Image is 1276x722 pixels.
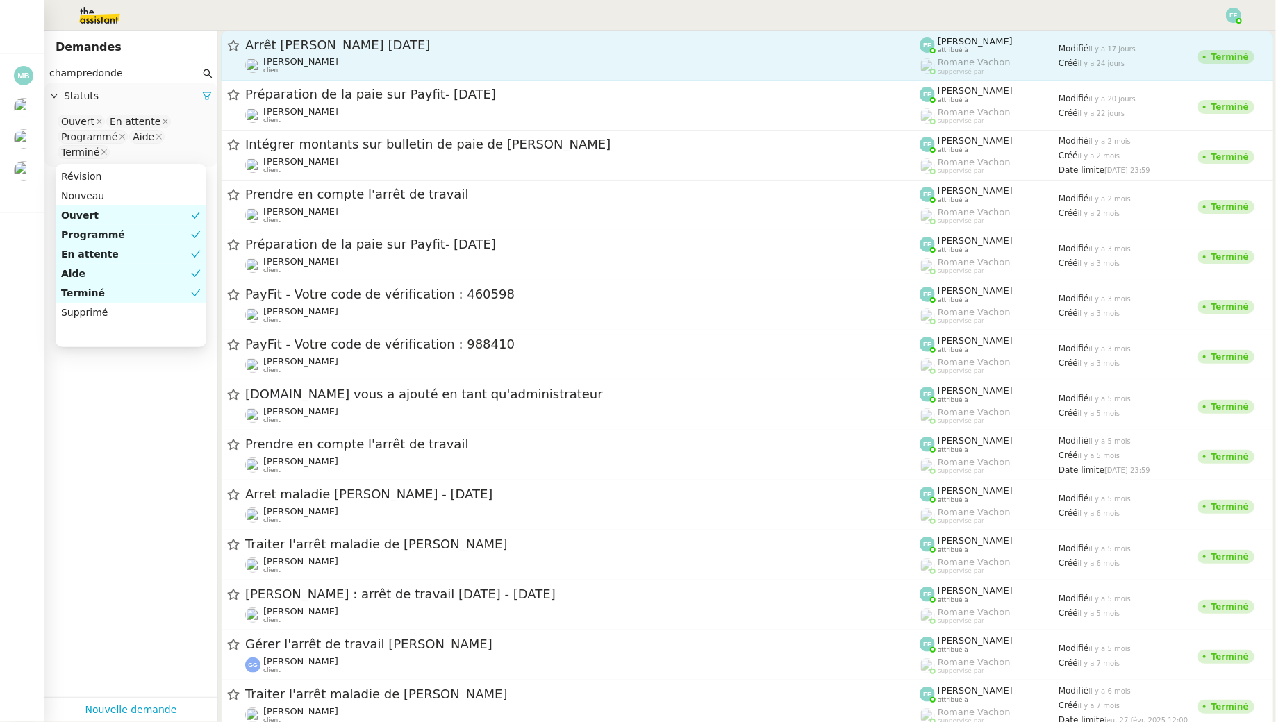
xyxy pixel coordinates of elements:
span: il y a 2 mois [1078,210,1120,217]
span: [PERSON_NAME] [938,85,1013,96]
span: Préparation de la paie sur Payfit- [DATE] [245,238,920,251]
nz-option-item: Révision [56,167,206,186]
img: users%2Fs5ZqnzCQbyga4sPIHudugV6EOYh1%2Favatar%2Ff6a106e3-17a7-4927-8ddd-d7dea5208869 [245,507,260,523]
div: Terminé [1211,303,1249,311]
span: [PERSON_NAME] [938,685,1013,696]
span: Statuts [64,88,202,104]
span: attribué à [938,296,968,304]
span: Intégrer montants sur bulletin de paie de [PERSON_NAME] [245,138,920,151]
span: [PERSON_NAME] [938,385,1013,396]
span: client [263,517,281,524]
span: Romane Vachon [938,157,1011,167]
div: Ouvert [61,209,191,221]
span: suppervisé par [938,567,984,575]
div: Terminé [1211,503,1249,511]
span: [PERSON_NAME] [938,635,1013,646]
span: il y a 6 mois [1078,560,1120,567]
span: Modifié [1059,294,1089,303]
span: [PERSON_NAME] [938,435,1013,446]
div: Terminé [1211,103,1249,111]
img: users%2Fs5ZqnzCQbyga4sPIHudugV6EOYh1%2Favatar%2Ff6a106e3-17a7-4927-8ddd-d7dea5208869 [245,258,260,273]
nz-select-item: Aide [129,130,165,144]
app-user-label: attribué à [920,485,1059,503]
span: Créé [1059,258,1078,268]
img: users%2FyQfMwtYgTqhRP2YHWHmG2s2LYaD3%2Favatar%2Fprofile-pic.png [920,208,935,224]
span: il y a 5 mois [1078,610,1120,617]
app-user-label: suppervisé par [920,57,1059,75]
span: client [263,666,281,674]
img: users%2FyQfMwtYgTqhRP2YHWHmG2s2LYaD3%2Favatar%2Fprofile-pic.png [920,508,935,523]
img: users%2Fs5ZqnzCQbyga4sPIHudugV6EOYh1%2Favatar%2Ff6a106e3-17a7-4927-8ddd-d7dea5208869 [245,557,260,573]
img: users%2Fs5ZqnzCQbyga4sPIHudugV6EOYh1%2Favatar%2Ff6a106e3-17a7-4927-8ddd-d7dea5208869 [245,58,260,73]
span: [PERSON_NAME] [263,456,338,467]
img: svg [920,37,935,53]
img: svg [920,237,935,252]
app-user-detailed-label: client [245,556,920,574]
app-user-label: suppervisé par [920,207,1059,225]
span: Créé [1059,151,1078,160]
span: Créé [1059,108,1078,118]
span: il y a 5 mois [1089,545,1132,553]
div: Terminé [1211,703,1249,711]
span: [PERSON_NAME] [263,256,338,267]
span: suppervisé par [938,68,984,76]
span: attribué à [938,496,968,504]
span: Romane Vachon [938,57,1011,67]
div: Supprimé [61,306,201,319]
app-user-label: suppervisé par [920,607,1059,625]
span: Traiter l'arrêt maladie de [PERSON_NAME] [245,538,920,551]
span: Romane Vachon [938,657,1011,667]
div: Ouvert [61,115,94,128]
span: attribué à [938,546,968,554]
span: Modifié [1059,194,1089,203]
img: users%2FyQfMwtYgTqhRP2YHWHmG2s2LYaD3%2Favatar%2Fprofile-pic.png [920,58,935,74]
span: Arret maladie [PERSON_NAME] - [DATE] [245,488,920,501]
span: [PERSON_NAME] [263,56,338,67]
app-user-label: suppervisé par [920,157,1059,175]
img: svg [14,66,33,85]
span: [PERSON_NAME] [938,535,1013,546]
span: il y a 7 mois [1078,702,1120,710]
span: attribué à [938,396,968,404]
span: il y a 6 mois [1089,687,1132,695]
span: [PERSON_NAME] [263,206,338,217]
span: [PERSON_NAME] [263,306,338,317]
span: Traiter l'arrêt maladie de [PERSON_NAME] [245,688,920,700]
span: il y a 17 jours [1089,45,1136,53]
img: users%2FyQfMwtYgTqhRP2YHWHmG2s2LYaD3%2Favatar%2Fprofile-pic.png [920,158,935,174]
span: Romane Vachon [938,707,1011,717]
app-user-detailed-label: client [245,256,920,274]
div: Terminé [1211,453,1249,461]
app-user-label: suppervisé par [920,257,1059,275]
span: il y a 3 mois [1078,310,1120,317]
app-user-label: attribué à [920,635,1059,653]
span: [PERSON_NAME] [938,485,1013,496]
span: il y a 6 mois [1078,510,1120,517]
img: users%2FyQfMwtYgTqhRP2YHWHmG2s2LYaD3%2Favatar%2Fprofile-pic.png [920,658,935,673]
span: suppervisé par [938,317,984,325]
div: Statuts [44,83,217,110]
img: svg [920,487,935,502]
img: svg [920,87,935,102]
app-user-detailed-label: client [245,306,920,324]
app-user-label: suppervisé par [920,457,1059,475]
span: Créé [1059,208,1078,218]
span: [PERSON_NAME] : arrêt de travail [DATE] - [DATE] [245,588,920,601]
app-user-label: suppervisé par [920,357,1059,375]
nz-select-item: Ouvert [58,115,105,128]
span: Créé [1059,558,1078,568]
span: client [263,167,281,174]
span: attribué à [938,246,968,254]
span: Romane Vachon [938,357,1011,367]
span: il y a 22 jours [1078,110,1125,117]
span: Créé [1059,451,1078,460]
img: users%2Fs5ZqnzCQbyga4sPIHudugV6EOYh1%2Favatar%2Ff6a106e3-17a7-4927-8ddd-d7dea5208869 [245,457,260,473]
span: Créé [1059,408,1078,418]
span: Romane Vachon [938,607,1011,617]
span: attribué à [938,196,968,204]
span: client [263,217,281,224]
span: Créé [1059,308,1078,318]
span: [DATE] 23:59 [1104,467,1150,474]
app-user-label: suppervisé par [920,507,1059,525]
span: Créé [1059,608,1078,618]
